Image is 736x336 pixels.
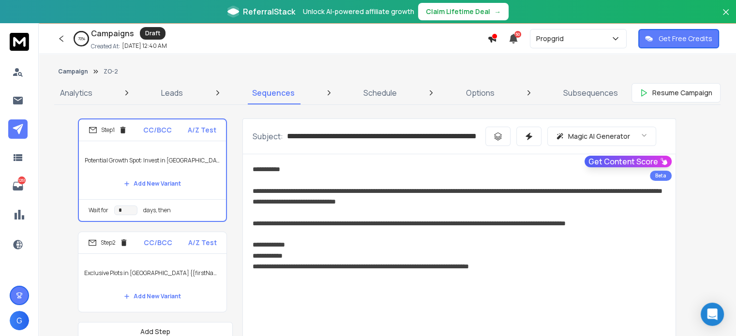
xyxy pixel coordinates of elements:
[116,174,189,193] button: Add New Variant
[155,81,189,104] a: Leads
[88,238,128,247] div: Step 2
[547,127,656,146] button: Magic AI Generator
[631,83,721,102] button: Resume Campaign
[91,43,120,50] p: Created At:
[78,232,227,312] li: Step2CC/BCCA/Z TestExclusive Plots in [GEOGRAPHIC_DATA] {{firstName}} ji – Great Investment Optio...
[143,125,172,135] p: CC/BCC
[303,7,414,16] p: Unlock AI-powered affiliate growth
[466,87,495,99] p: Options
[659,34,712,44] p: Get Free Credits
[91,28,134,39] h1: Campaigns
[638,29,719,48] button: Get Free Credits
[188,125,216,135] p: A/Z Test
[252,87,295,99] p: Sequences
[246,81,300,104] a: Sequences
[78,36,85,42] p: 70 %
[557,81,624,104] a: Subsequences
[568,131,630,141] p: Magic AI Generator
[720,6,732,29] button: Close banner
[494,7,501,16] span: →
[78,118,227,222] li: Step1CC/BCCA/Z TestPotential Growth Spot: Invest in [GEOGRAPHIC_DATA] {{firstName}} jiAdd New Var...
[89,126,127,134] div: Step 1
[84,260,221,287] p: Exclusive Plots in [GEOGRAPHIC_DATA] {{firstName}} ji – Great Investment Option
[563,87,618,99] p: Subsequences
[8,176,28,196] a: 1261
[143,206,171,214] p: days, then
[10,311,29,330] button: G
[701,303,724,326] div: Open Intercom Messenger
[514,31,521,38] span: 50
[650,171,672,181] div: Beta
[188,238,217,248] p: A/Z Test
[116,287,189,306] button: Add New Variant
[144,238,172,248] p: CC/BCC
[104,68,118,75] p: ZO-2
[58,68,88,75] button: Campaign
[585,156,672,167] button: Get Content Score
[60,87,92,99] p: Analytics
[18,176,26,184] p: 1261
[358,81,403,104] a: Schedule
[243,6,295,17] span: ReferralStack
[253,131,283,142] p: Subject:
[85,147,220,174] p: Potential Growth Spot: Invest in [GEOGRAPHIC_DATA] {{firstName}} ji
[54,81,98,104] a: Analytics
[122,42,167,50] p: [DATE] 12:40 AM
[536,34,568,44] p: Propgrid
[418,3,509,20] button: Claim Lifetime Deal→
[460,81,500,104] a: Options
[140,27,165,40] div: Draft
[89,206,108,214] p: Wait for
[363,87,397,99] p: Schedule
[161,87,183,99] p: Leads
